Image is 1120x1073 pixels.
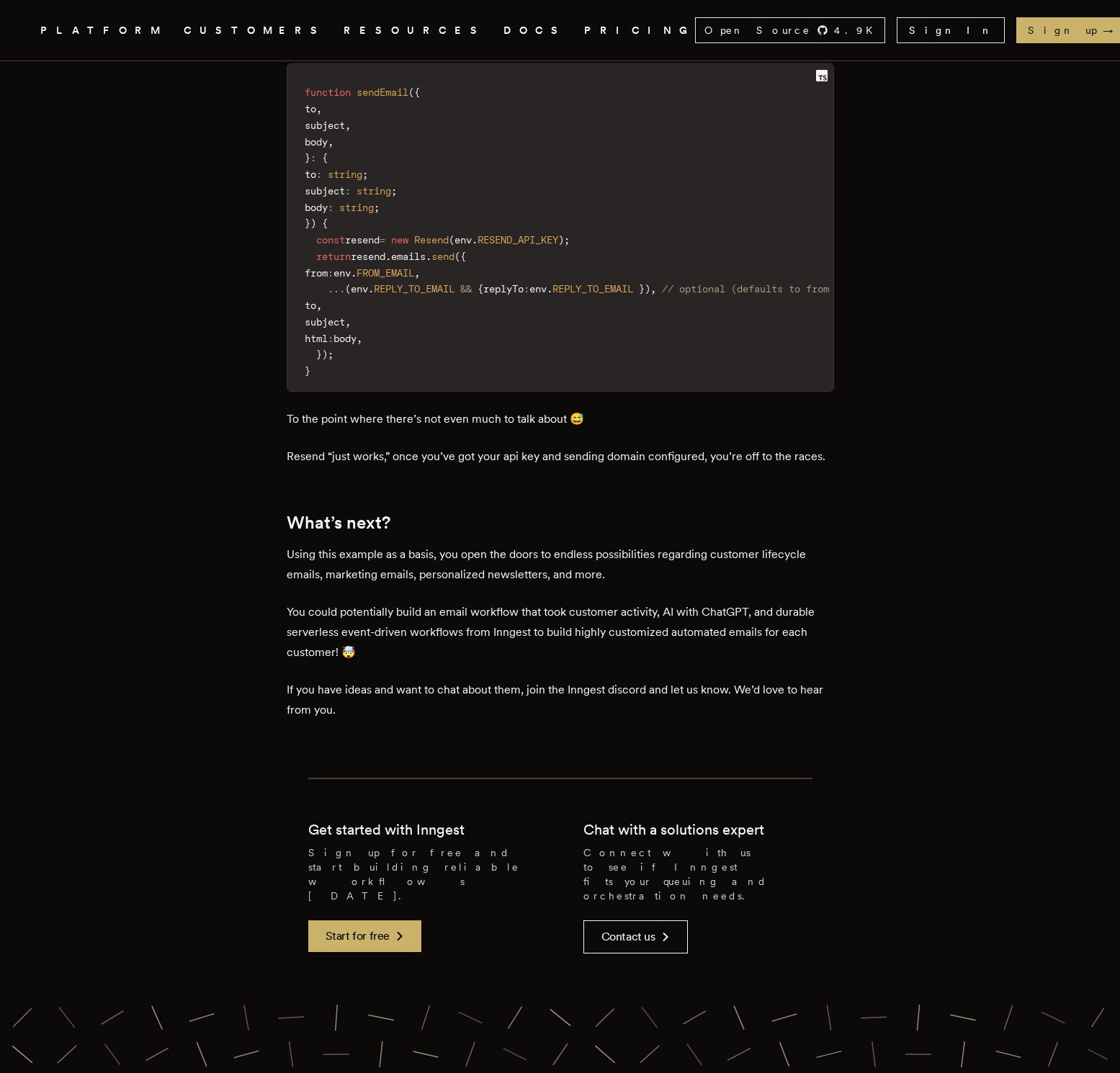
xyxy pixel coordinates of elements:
[650,283,656,295] span: ,
[583,820,764,840] h2: Chat with a solutions expert
[524,283,529,295] span: :
[287,446,834,467] p: Resend “just works,” once you’ve got your api key and sending domain configured, you’re off to th...
[454,251,460,262] span: (
[662,283,829,295] span: // optional (defaults to from
[529,283,547,295] span: env
[316,103,322,115] span: ,
[316,349,322,360] span: }
[391,185,397,197] span: ;
[328,283,345,295] span: ...
[287,680,834,720] p: If you have ideas and want to chat about them, join the Inngest discord and let us know. We’d lov...
[426,251,431,262] span: .
[454,234,472,246] span: env
[478,234,558,246] span: RESEND_API_KEY
[639,283,645,295] span: }
[351,283,368,295] span: env
[449,234,454,246] span: (
[305,365,310,377] span: }
[558,234,564,246] span: )
[305,300,316,311] span: to
[351,251,385,262] span: resend
[408,86,414,98] span: (
[584,22,695,40] a: PRICING
[472,234,478,246] span: .
[344,22,486,40] button: RESOURCES
[328,333,333,344] span: :
[328,136,333,148] span: ,
[345,185,351,197] span: :
[357,185,391,197] span: string
[339,202,374,213] span: string
[316,300,322,311] span: ,
[305,267,328,279] span: from
[897,17,1005,43] a: Sign In
[328,267,333,279] span: :
[287,409,834,429] p: To the point where there’s not even much to talk about 😅
[316,251,351,262] span: return
[310,217,316,229] span: )
[333,267,351,279] span: env
[414,86,420,98] span: {
[357,333,362,344] span: ,
[380,234,385,246] span: =
[478,283,483,295] span: {
[316,234,345,246] span: const
[305,169,316,180] span: to
[308,820,465,840] h2: Get started with Inngest
[368,283,374,295] span: .
[385,251,391,262] span: .
[503,22,567,40] a: DOCS
[305,217,310,229] span: }
[834,23,882,37] span: 4.9 K
[374,202,380,213] span: ;
[391,251,426,262] span: emails
[322,152,328,163] span: {
[305,185,345,197] span: subject
[322,349,328,360] span: )
[310,152,316,163] span: :
[305,120,345,131] span: subject
[391,234,408,246] span: new
[305,316,345,328] span: subject
[547,283,552,295] span: .
[305,136,328,148] span: body
[645,283,650,295] span: )
[308,920,421,952] a: Start for free
[184,22,326,40] a: CUSTOMERS
[287,602,834,663] p: You could potentially build an email workflow that took customer activity, AI with ChatGPT, and d...
[328,202,333,213] span: :
[308,845,537,903] p: Sign up for free and start building reliable workflows [DATE].
[374,283,454,295] span: REPLY_TO_EMAIL
[564,234,570,246] span: ;
[345,283,351,295] span: (
[704,23,811,37] span: Open Source
[431,251,454,262] span: send
[357,86,408,98] span: sendEmail
[305,103,316,115] span: to
[305,333,328,344] span: html
[287,513,834,533] h2: What’s next?
[362,169,368,180] span: ;
[345,316,351,328] span: ,
[322,217,328,229] span: {
[305,202,328,213] span: body
[414,234,449,246] span: Resend
[305,152,310,163] span: }
[351,267,357,279] span: .
[345,120,351,131] span: ,
[357,267,414,279] span: FROM_EMAIL
[305,86,351,98] span: function
[583,920,688,953] a: Contact us
[583,845,812,903] p: Connect with us to see if Inngest fits your queuing and orchestration needs.
[414,267,420,279] span: ,
[316,169,322,180] span: :
[328,169,362,180] span: string
[552,283,633,295] span: REPLY_TO_EMAIL
[460,283,472,295] span: &&
[333,333,357,344] span: body
[460,251,466,262] span: {
[40,22,166,40] button: PLATFORM
[483,283,524,295] span: replyTo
